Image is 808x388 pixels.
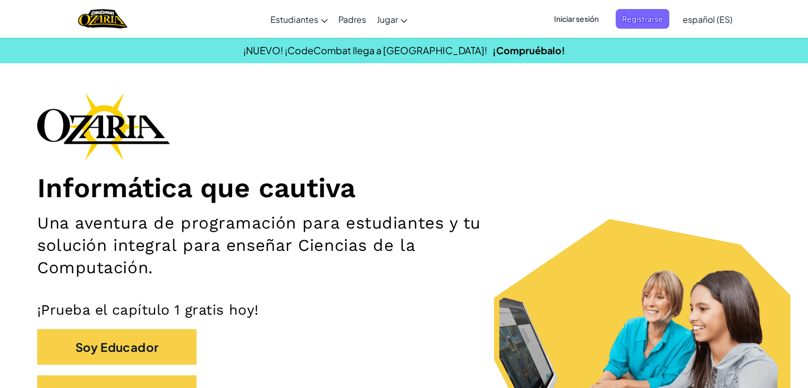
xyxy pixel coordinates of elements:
font: Soy Educador [75,340,159,355]
a: Estudiantes [265,5,333,33]
img: Logotipo de la marca Ozaria [37,92,170,161]
a: ¡Compruébalo! [492,44,565,56]
font: Estudiantes [270,14,318,25]
button: Iniciar sesión [548,9,605,29]
font: Jugar [377,14,398,25]
a: Padres [333,5,371,33]
img: Hogar [78,8,127,30]
font: Padres [338,14,366,25]
a: Logotipo de Ozaria de CodeCombat [78,8,127,30]
font: Una aventura de programación para estudiantes y tu solución integral para enseñar Ciencias de la ... [37,213,481,278]
font: Registrarse [622,14,663,23]
font: español (ES) [683,14,733,25]
font: Iniciar sesión [554,14,599,23]
font: ¡NUEVO! ¡CodeCombat llega a [GEOGRAPHIC_DATA]! [243,44,487,56]
a: Jugar [371,5,413,33]
button: Registrarse [616,9,669,29]
a: español (ES) [677,5,738,33]
font: ¡Prueba el capítulo 1 gratis hoy! [37,301,259,318]
button: Soy Educador [37,329,197,365]
font: Informática que cautiva [37,172,355,204]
